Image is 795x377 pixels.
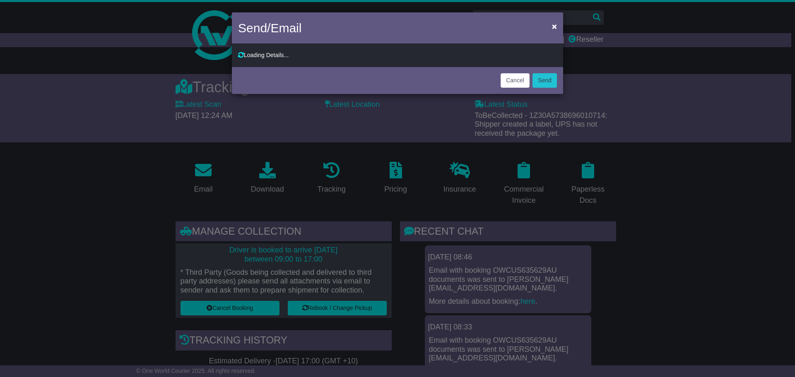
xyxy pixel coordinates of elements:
span: × [552,22,557,31]
h4: Send/Email [238,19,301,37]
button: Send [532,73,557,88]
button: Cancel [501,73,530,88]
button: Close [548,18,561,35]
div: Loading Details... [238,52,557,59]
